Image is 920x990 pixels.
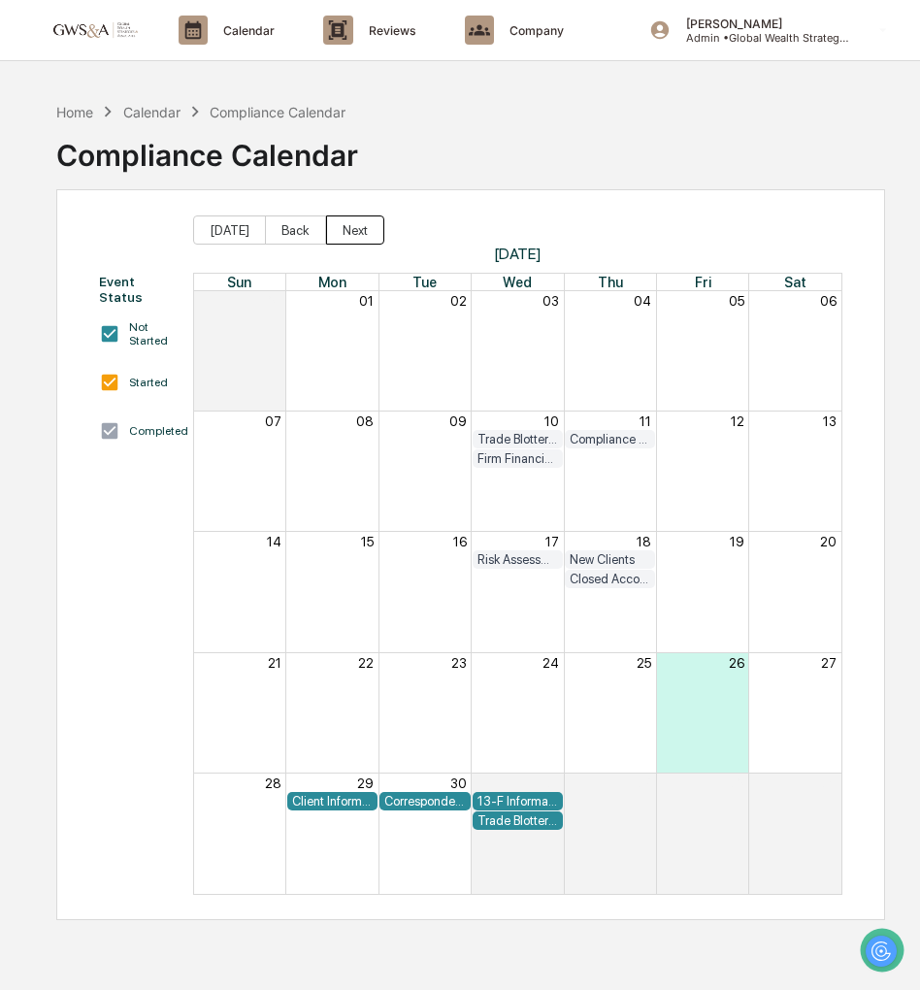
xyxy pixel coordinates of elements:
[570,572,650,586] div: Closed Accounts
[449,413,467,429] button: 09
[358,655,374,671] button: 22
[635,775,651,791] button: 02
[56,104,93,120] div: Home
[265,215,326,245] button: Back
[129,424,188,438] div: Completed
[267,534,281,549] button: 14
[542,293,559,309] button: 03
[820,293,837,309] button: 06
[731,413,744,429] button: 12
[326,215,384,245] button: Next
[729,293,744,309] button: 05
[412,274,437,290] span: Tue
[12,237,133,272] a: 🖐️Preclearance
[66,168,246,183] div: We're available if you need us!
[598,274,623,290] span: Thu
[160,245,241,264] span: Attestations
[47,20,140,39] img: logo
[39,245,125,264] span: Preclearance
[123,104,181,120] div: Calendar
[640,413,651,429] button: 11
[821,655,837,671] button: 27
[545,534,559,549] button: 17
[544,775,559,791] button: 01
[823,413,837,429] button: 13
[137,328,235,344] a: Powered byPylon
[819,775,837,791] button: 04
[265,413,281,429] button: 07
[477,432,558,446] div: Trade Blotter Review
[56,122,358,173] div: Compliance Calendar
[820,534,837,549] button: 20
[542,655,559,671] button: 24
[39,281,122,301] span: Data Lookup
[453,534,467,549] button: 16
[570,432,650,446] div: Compliance Meeting Prep
[477,451,558,466] div: Firm Financials
[494,23,574,38] p: Company
[330,154,353,178] button: Start new chat
[129,320,173,347] div: Not Started
[477,794,558,808] div: 13-F Information
[450,775,467,791] button: 30
[544,413,559,429] button: 10
[210,104,345,120] div: Compliance Calendar
[318,274,346,290] span: Mon
[268,293,281,309] button: 31
[265,775,281,791] button: 28
[19,283,35,299] div: 🔎
[634,293,651,309] button: 04
[193,329,235,344] span: Pylon
[227,274,251,290] span: Sun
[451,655,467,671] button: 23
[208,23,284,38] p: Calendar
[384,794,465,808] div: Correspondence Review
[477,813,558,828] div: Trade Blotter Review
[671,31,851,45] p: Admin • Global Wealth Strategies Associates
[637,655,651,671] button: 25
[637,534,651,549] button: 18
[19,247,35,262] div: 🖐️
[292,794,373,808] div: Client Information Breach
[503,274,532,290] span: Wed
[356,413,374,429] button: 08
[570,552,650,567] div: New Clients
[729,655,744,671] button: 26
[193,273,842,895] div: Month View
[695,274,711,290] span: Fri
[12,274,130,309] a: 🔎Data Lookup
[730,534,744,549] button: 19
[129,376,168,389] div: Started
[193,245,842,263] span: [DATE]
[728,775,744,791] button: 03
[19,148,54,183] img: 1746055101610-c473b297-6a78-478c-a979-82029cc54cd1
[450,293,467,309] button: 02
[19,41,353,72] p: How can we help?
[99,274,174,305] div: Event Status
[671,16,851,31] p: [PERSON_NAME]
[133,237,248,272] a: 🗄️Attestations
[268,655,281,671] button: 21
[784,274,806,290] span: Sat
[357,775,374,791] button: 29
[361,534,374,549] button: 15
[193,215,266,245] button: [DATE]
[858,926,910,978] iframe: Open customer support
[477,552,558,567] div: Risk Assessment: Education and Training
[359,293,374,309] button: 01
[353,23,426,38] p: Reviews
[141,247,156,262] div: 🗄️
[66,148,318,168] div: Start new chat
